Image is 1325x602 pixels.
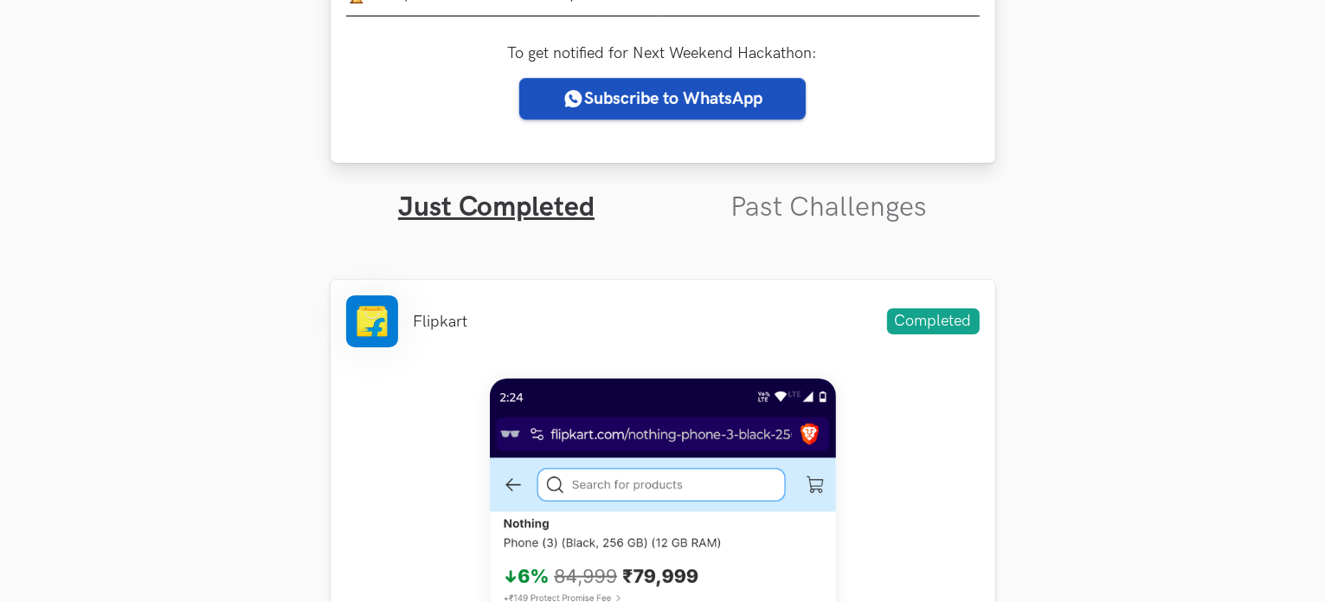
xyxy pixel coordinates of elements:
[331,163,995,224] ul: Tabs Interface
[398,191,595,224] a: Just Completed
[887,308,980,334] span: Completed
[519,78,806,120] a: Subscribe to WhatsApp
[508,44,818,62] label: To get notified for Next Weekend Hackathon:
[414,313,468,331] li: Flipkart
[730,191,927,224] a: Past Challenges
